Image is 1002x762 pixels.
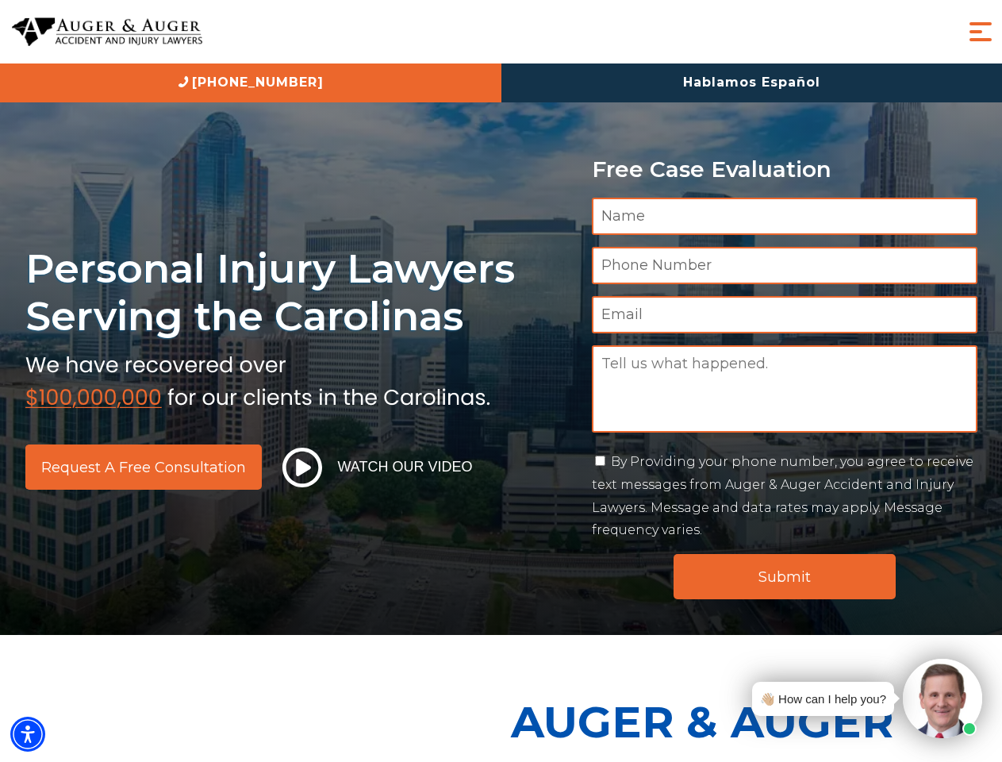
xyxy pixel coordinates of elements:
[10,717,45,752] div: Accessibility Menu
[511,683,993,761] p: Auger & Auger
[592,247,977,284] input: Phone Number
[903,659,982,738] img: Intaker widget Avatar
[592,454,973,537] label: By Providing your phone number, you agree to receive text messages from Auger & Auger Accident an...
[12,17,202,47] img: Auger & Auger Accident and Injury Lawyers Logo
[25,244,573,341] h1: Personal Injury Lawyers Serving the Carolinas
[760,688,886,710] div: 👋🏼 How can I help you?
[278,447,478,488] button: Watch Our Video
[25,348,490,409] img: sub text
[592,296,977,333] input: Email
[592,157,977,182] p: Free Case Evaluation
[592,198,977,235] input: Name
[965,16,996,48] button: Menu
[41,460,246,475] span: Request a Free Consultation
[25,444,262,490] a: Request a Free Consultation
[674,554,896,599] input: Submit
